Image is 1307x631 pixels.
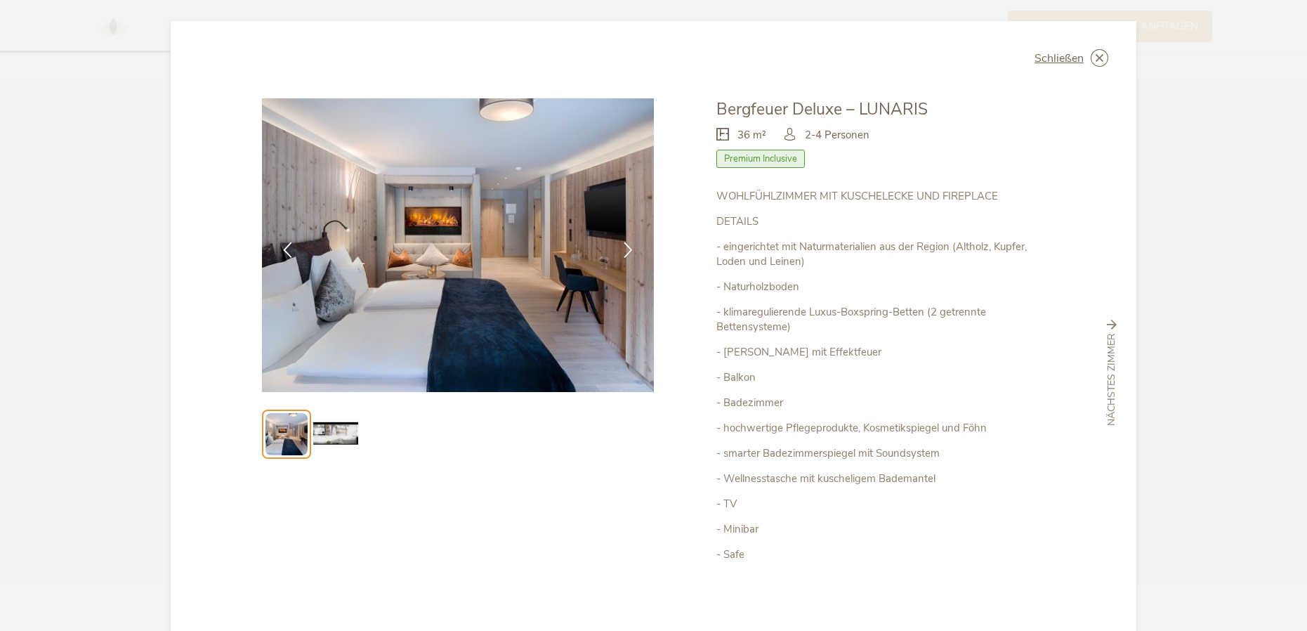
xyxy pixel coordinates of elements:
span: nächstes Zimmer [1105,334,1119,427]
img: Bergfeuer Deluxe – LUNARIS [262,98,654,392]
p: WOHLFÜHLZIMMER MIT KUSCHELECKE UND FIREPLACE [716,189,1045,204]
p: - smarter Badezimmerspiegel mit Soundsystem [716,446,1045,461]
p: - Balkon [716,370,1045,385]
p: - Wellnesstasche mit kuscheligem Bademantel [716,471,1045,486]
span: Bergfeuer Deluxe – LUNARIS [716,98,928,120]
p: - Safe [716,547,1045,562]
p: DETAILS [716,214,1045,229]
span: 36 m² [737,128,766,143]
p: - [PERSON_NAME] mit Effektfeuer [716,345,1045,360]
p: - hochwertige Pflegeprodukte, Kosmetikspiegel und Föhn [716,421,1045,436]
p: - Minibar [716,522,1045,537]
span: Premium Inclusive [716,150,805,168]
p: - Badezimmer [716,396,1045,410]
p: - TV [716,497,1045,512]
img: Preview [313,412,358,457]
p: - Naturholzboden [716,280,1045,294]
span: 2-4 Personen [805,128,869,143]
img: Preview [265,413,308,455]
p: - eingerichtet mit Naturmaterialien aus der Region (Altholz, Kupfer, Loden und Leinen) [716,240,1045,269]
p: - klimaregulierende Luxus-Boxspring-Betten (2 getrennte Bettensysteme) [716,305,1045,334]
